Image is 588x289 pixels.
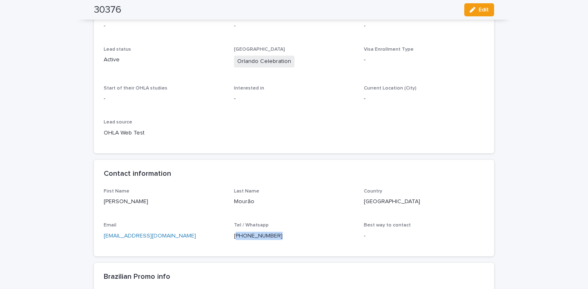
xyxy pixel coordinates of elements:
p: - [104,22,224,30]
p: - [364,232,484,240]
a: [EMAIL_ADDRESS][DOMAIN_NAME] [104,233,196,239]
span: Current Location (City) [364,86,416,91]
p: [GEOGRAPHIC_DATA] [364,197,484,206]
h2: Brazilian Promo info [104,273,170,282]
p: Active [104,56,224,64]
h2: 30376 [94,4,121,16]
p: Mourão [234,197,354,206]
span: Interested in [234,86,264,91]
p: - [364,56,484,64]
p: - [234,94,354,103]
span: Visa Enrollment Type [364,47,414,52]
p: OHLA Web Test [104,129,224,137]
span: Lead status [104,47,131,52]
span: Start of their OHLA studies [104,86,167,91]
span: Tel / Whatsapp [234,223,269,228]
span: Country [364,189,382,194]
p: [PERSON_NAME] [104,197,224,206]
p: - [104,94,224,103]
p: - [364,94,484,103]
span: Orlando Celebration [234,56,294,67]
span: Lead source [104,120,132,125]
span: [GEOGRAPHIC_DATA] [234,47,285,52]
span: Best way to contact [364,223,411,228]
span: Email [104,223,116,228]
h2: Contact information [104,170,171,179]
span: Edit [479,7,489,13]
button: Edit [464,3,494,16]
span: First Name [104,189,129,194]
p: - [234,22,354,30]
span: Last Name [234,189,259,194]
p: - [364,22,484,30]
p: [PHONE_NUMBER] [234,232,354,240]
